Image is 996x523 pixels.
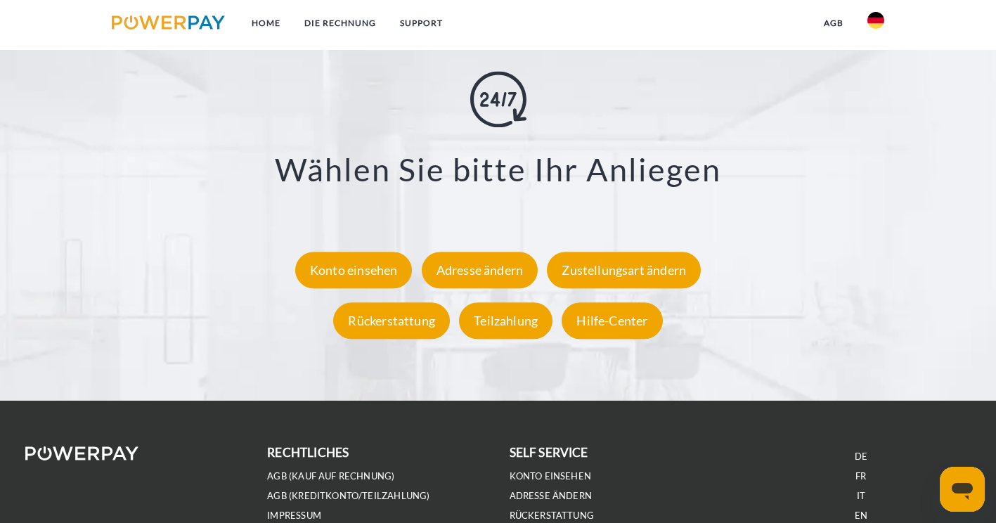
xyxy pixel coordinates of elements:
[867,12,884,29] img: de
[459,302,552,339] div: Teilzahlung
[418,262,542,278] a: Adresse ändern
[558,313,666,328] a: Hilfe-Center
[543,262,704,278] a: Zustellungsart ändern
[388,11,455,36] a: SUPPORT
[295,252,413,288] div: Konto einsehen
[857,490,865,502] a: IT
[267,510,321,522] a: IMPRESSUM
[267,490,429,502] a: AGB (Kreditkonto/Teilzahlung)
[240,11,292,36] a: Home
[267,445,349,460] b: rechtliches
[25,446,138,460] img: logo-powerpay-white.svg
[330,313,453,328] a: Rückerstattung
[292,262,416,278] a: Konto einsehen
[562,302,662,339] div: Hilfe-Center
[333,302,450,339] div: Rückerstattung
[267,470,394,482] a: AGB (Kauf auf Rechnung)
[510,490,593,502] a: Adresse ändern
[510,445,588,460] b: self service
[292,11,388,36] a: DIE RECHNUNG
[422,252,538,288] div: Adresse ändern
[940,467,985,512] iframe: Schaltfläche zum Öffnen des Messaging-Fensters
[855,470,866,482] a: FR
[547,252,701,288] div: Zustellungsart ändern
[470,71,526,127] img: online-shopping.svg
[812,11,855,36] a: agb
[855,510,867,522] a: EN
[67,150,929,189] h3: Wählen Sie bitte Ihr Anliegen
[510,510,595,522] a: Rückerstattung
[510,470,592,482] a: Konto einsehen
[855,451,867,463] a: DE
[455,313,556,328] a: Teilzahlung
[112,15,225,30] img: logo-powerpay.svg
